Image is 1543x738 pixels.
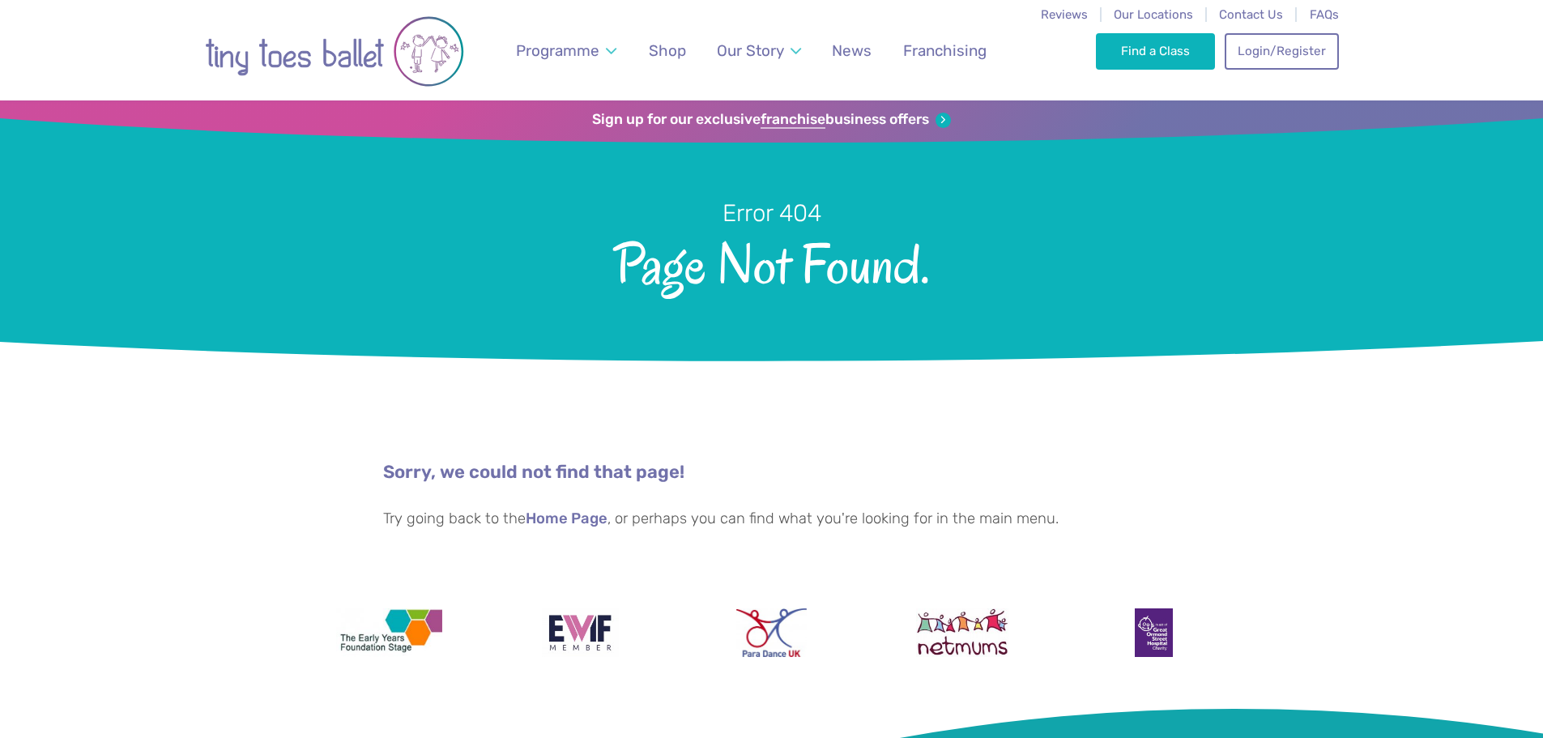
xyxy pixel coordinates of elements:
[903,41,987,60] span: Franchising
[516,41,599,60] span: Programme
[383,508,1161,531] p: Try going back to the , or perhaps you can find what you're looking for in the main menu.
[336,608,443,657] img: The Early Years Foundation Stage
[205,11,464,92] img: tiny toes ballet
[1219,7,1283,22] a: Contact Us
[832,41,872,60] span: News
[761,111,825,129] strong: franchise
[542,608,619,657] img: Encouraging Women Into Franchising
[825,32,880,70] a: News
[592,111,951,129] a: Sign up for our exclusivefranchisebusiness offers
[709,32,808,70] a: Our Story
[1225,33,1338,69] a: Login/Register
[1310,7,1339,22] a: FAQs
[383,460,1161,485] p: Sorry, we could not find that page!
[895,32,994,70] a: Franchising
[736,608,806,657] img: Para Dance UK
[526,511,607,527] a: Home Page
[508,32,624,70] a: Programme
[294,229,1250,295] span: Page Not Found.
[717,41,784,60] span: Our Story
[722,199,821,227] small: Error 404
[641,32,693,70] a: Shop
[649,41,686,60] span: Shop
[1114,7,1193,22] a: Our Locations
[1041,7,1088,22] a: Reviews
[1096,33,1215,69] a: Find a Class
